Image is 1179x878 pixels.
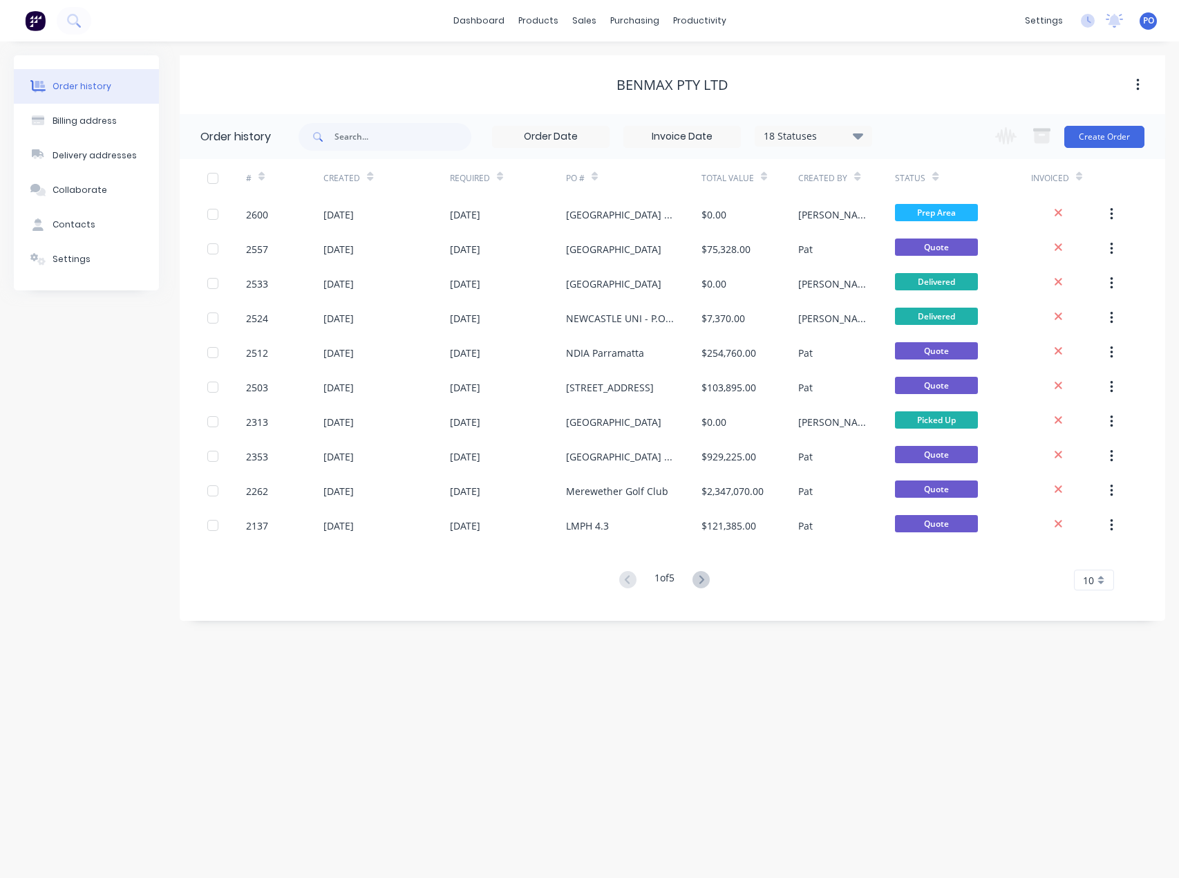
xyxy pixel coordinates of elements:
[450,484,480,498] div: [DATE]
[701,484,764,498] div: $2,347,070.00
[323,415,354,429] div: [DATE]
[14,69,159,104] button: Order history
[701,311,745,326] div: $7,370.00
[323,311,354,326] div: [DATE]
[446,10,511,31] a: dashboard
[566,346,644,360] div: NDIA Parramatta
[798,159,895,197] div: Created By
[798,380,813,395] div: Pat
[798,519,813,533] div: Pat
[895,377,978,394] span: Quote
[566,172,585,185] div: PO #
[14,138,159,173] button: Delivery addresses
[895,308,978,325] span: Delivered
[246,484,268,498] div: 2262
[323,449,354,464] div: [DATE]
[246,207,268,222] div: 2600
[450,415,480,429] div: [DATE]
[566,415,661,429] div: [GEOGRAPHIC_DATA]
[323,207,354,222] div: [DATE]
[701,277,726,291] div: $0.00
[798,207,867,222] div: [PERSON_NAME]
[323,277,354,291] div: [DATE]
[701,449,756,464] div: $929,225.00
[565,10,603,31] div: sales
[895,411,978,429] span: Picked Up
[246,346,268,360] div: 2512
[624,127,740,147] input: Invoice Date
[895,204,978,221] span: Prep Area
[450,172,490,185] div: Required
[323,159,449,197] div: Created
[895,480,978,498] span: Quote
[450,519,480,533] div: [DATE]
[566,519,609,533] div: LMPH 4.3
[53,184,107,196] div: Collaborate
[701,346,756,360] div: $254,760.00
[493,127,609,147] input: Order Date
[334,123,471,151] input: Search...
[895,172,925,185] div: Status
[701,207,726,222] div: $0.00
[895,273,978,290] span: Delivered
[666,10,733,31] div: productivity
[798,415,867,429] div: [PERSON_NAME]
[566,449,674,464] div: [GEOGRAPHIC_DATA] - [PERSON_NAME]
[246,172,252,185] div: #
[323,519,354,533] div: [DATE]
[895,342,978,359] span: Quote
[1018,10,1070,31] div: settings
[798,346,813,360] div: Pat
[616,77,728,93] div: Benmax Pty Ltd
[450,311,480,326] div: [DATE]
[511,10,565,31] div: products
[701,415,726,429] div: $0.00
[450,346,480,360] div: [DATE]
[566,311,674,326] div: NEWCASTLE UNI - P.O: BX2520-013
[25,10,46,31] img: Factory
[566,242,661,256] div: [GEOGRAPHIC_DATA]
[798,311,867,326] div: [PERSON_NAME]
[798,449,813,464] div: Pat
[798,484,813,498] div: Pat
[798,242,813,256] div: Pat
[566,380,654,395] div: [STREET_ADDRESS]
[246,519,268,533] div: 2137
[450,159,566,197] div: Required
[53,149,137,162] div: Delivery addresses
[895,515,978,532] span: Quote
[53,115,117,127] div: Billing address
[200,129,271,145] div: Order history
[1031,159,1109,197] div: Invoiced
[323,484,354,498] div: [DATE]
[701,159,798,197] div: Total Value
[701,172,754,185] div: Total Value
[14,242,159,277] button: Settings
[755,129,871,144] div: 18 Statuses
[654,570,675,590] div: 1 of 5
[323,346,354,360] div: [DATE]
[53,253,91,265] div: Settings
[701,242,751,256] div: $75,328.00
[450,277,480,291] div: [DATE]
[1143,15,1154,27] span: PO
[323,242,354,256] div: [DATE]
[603,10,666,31] div: purchasing
[450,242,480,256] div: [DATE]
[1083,573,1094,588] span: 10
[323,172,360,185] div: Created
[895,446,978,463] span: Quote
[450,449,480,464] div: [DATE]
[14,104,159,138] button: Billing address
[323,380,354,395] div: [DATE]
[566,484,668,498] div: Merewether Golf Club
[450,380,480,395] div: [DATE]
[246,242,268,256] div: 2557
[1031,172,1069,185] div: Invoiced
[246,380,268,395] div: 2503
[246,311,268,326] div: 2524
[701,380,756,395] div: $103,895.00
[895,239,978,256] span: Quote
[566,277,661,291] div: [GEOGRAPHIC_DATA]
[566,207,674,222] div: [GEOGRAPHIC_DATA] site measures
